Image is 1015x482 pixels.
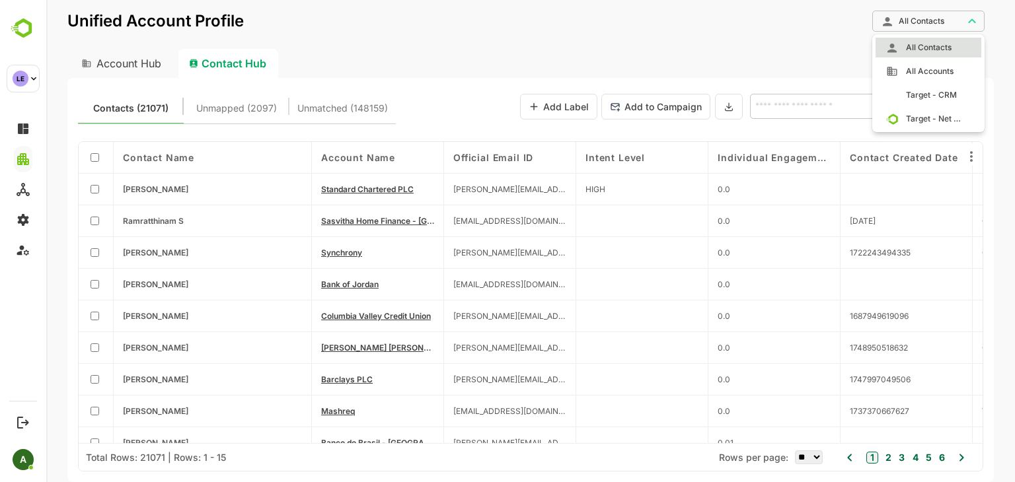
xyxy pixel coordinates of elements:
[840,42,924,53] div: All Contacts
[13,449,34,470] div: A
[7,16,40,41] img: BambooboxLogoMark.f1c84d78b4c51b1a7b5f700c9845e183.svg
[840,89,924,101] div: Target - CRM
[852,42,905,53] span: All Contacts
[13,71,28,86] div: LE
[14,413,32,431] button: Logout
[852,89,911,101] span: Target - CRM
[852,113,917,125] span: Target - Net New
[852,65,907,77] span: All Accounts
[840,65,924,77] div: All Accounts
[840,113,924,125] div: Target - Net New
